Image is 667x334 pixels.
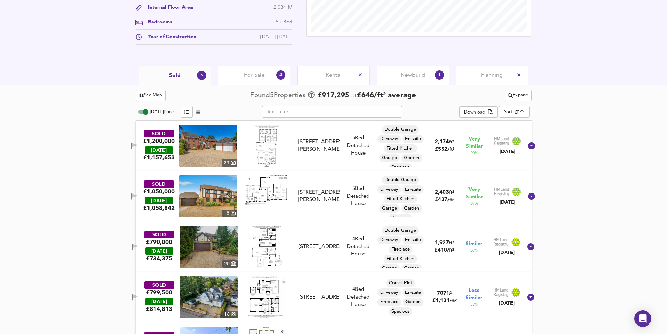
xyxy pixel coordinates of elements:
[143,204,175,212] span: £ 1,058,842
[470,302,478,307] span: 53 %
[244,71,265,79] span: For Sale
[298,138,339,154] div: [STREET_ADDRESS][PERSON_NAME]
[493,300,521,307] div: [DATE]
[145,146,173,154] div: [DATE]
[402,289,424,296] span: En-suite
[245,175,287,204] img: Floorplan
[432,298,457,304] span: £ 1,131
[435,147,454,152] span: £ 552
[143,137,175,145] div: £1,200,000
[403,299,423,305] span: Garden
[382,127,419,133] span: Double Garage
[299,294,339,301] div: [STREET_ADDRESS]
[377,237,401,243] span: Driveway
[143,33,196,41] div: Year of Construction
[145,298,173,305] div: [DATE]
[197,71,206,80] div: 5
[401,205,422,212] span: Garden
[139,91,162,100] span: See Map
[143,4,193,11] div: Internal Floor Area
[401,265,422,272] span: Garden
[180,276,238,318] img: property thumbnail
[384,255,417,263] div: Fitted Kitchen
[401,204,422,213] div: Garden
[470,248,478,253] span: 80 %
[377,136,401,142] span: Driveway
[377,289,401,296] span: Driveway
[342,236,374,258] div: 4 Bed Detached House
[464,109,485,117] div: Download
[389,164,412,171] span: Spacious
[222,311,238,318] div: 16
[145,247,173,255] div: [DATE]
[494,148,521,155] div: [DATE]
[384,145,417,152] span: Fitted Kitchen
[384,256,417,262] span: Fitted Kitchen
[379,204,400,213] div: Garage
[384,195,417,203] div: Fitted Kitchen
[471,201,478,206] span: 87 %
[382,176,419,184] div: Double Garage
[481,71,503,79] span: Planning
[377,299,401,305] span: Fireplace
[382,226,419,235] div: Double Garage
[401,155,422,161] span: Garden
[222,159,237,167] div: 23
[180,226,238,268] a: property thumbnail 20
[389,308,412,315] span: Spacious
[357,92,416,99] span: £ 646 / ft² average
[255,125,279,167] img: Floorplan
[449,241,454,245] span: ft²
[379,265,400,272] span: Garage
[466,136,483,150] span: Very Similar
[262,106,402,118] input: Text Filter...
[342,185,374,207] div: 5 Bed Detached House
[146,238,172,246] div: £790,000
[136,221,532,272] div: SOLD£790,000 [DATE]£734,375property thumbnail 20 Floorplan[STREET_ADDRESS]4Bed Detached HouseDoub...
[449,190,454,195] span: ft²
[435,240,449,246] span: 1,927
[402,236,424,244] div: En-suite
[493,249,521,256] div: [DATE]
[179,125,237,167] a: property thumbnail 23
[382,125,419,134] div: Double Garage
[382,227,419,234] span: Double Garage
[493,288,521,297] img: Land Registry
[179,175,237,217] img: property thumbnail
[634,310,651,327] div: Open Intercom Messenger
[298,189,339,204] div: [STREET_ADDRESS][PERSON_NAME]
[379,155,400,161] span: Garage
[447,248,454,253] span: / ft²
[222,260,238,268] div: 20
[143,19,172,26] div: Bedrooms
[260,33,292,41] div: [DATE]-[DATE]
[179,175,237,217] a: property thumbnail 18
[494,187,521,196] img: Land Registry
[450,299,457,303] span: / ft²
[449,140,454,144] span: ft²
[447,198,454,202] span: / ft²
[143,154,175,162] span: £ 1,157,653
[136,121,532,171] div: SOLD£1,200,000 [DATE]£1,157,653property thumbnail 23 Floorplan[STREET_ADDRESS][PERSON_NAME]5Bed D...
[377,186,401,193] span: Driveway
[252,226,282,268] img: Floorplan
[527,243,535,251] svg: Show Details
[466,186,483,201] span: Very Similar
[296,138,342,154] div: 21 Tomlinson Drive, RG40 3NZ
[377,185,401,194] div: Driveway
[466,287,482,302] span: Less Similar
[342,135,374,157] div: 5 Bed Detached House
[402,185,424,194] div: En-suite
[250,91,307,100] div: Found 5 Propert ies
[144,180,174,188] div: SOLD
[494,137,521,146] img: Land Registry
[382,177,419,183] span: Double Garage
[389,214,412,222] div: Spacious
[377,135,401,143] div: Driveway
[403,298,423,306] div: Garden
[402,136,424,142] span: En-suite
[377,288,401,297] div: Driveway
[276,70,285,80] div: 4
[437,291,446,296] span: 707
[248,276,286,318] img: Floorplan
